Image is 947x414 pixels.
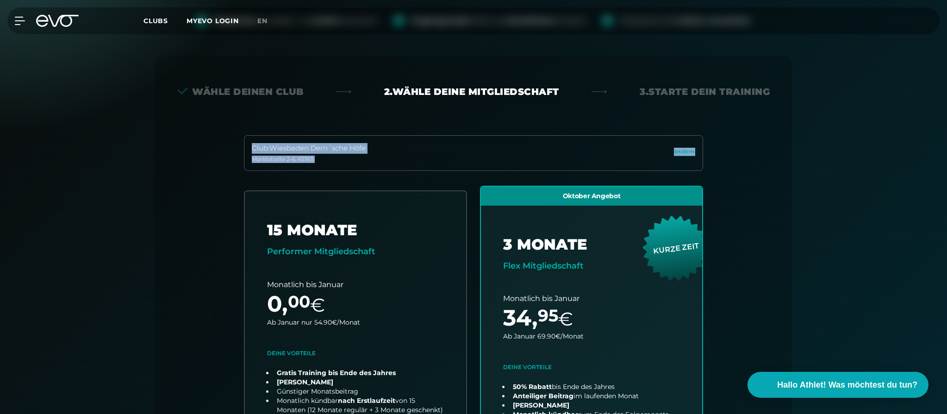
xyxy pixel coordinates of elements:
[143,16,187,25] a: Clubs
[777,379,917,391] span: Hallo Athlet! Was möchtest du tun?
[674,148,695,158] a: ändern
[143,17,168,25] span: Clubs
[748,372,928,398] button: Hallo Athlet! Was möchtest du tun?
[674,148,695,156] span: ändern
[252,143,366,154] div: Club : Wiesbaden Dern´sche Höfe
[640,85,770,98] div: 3. Starte dein Training
[384,85,559,98] div: 2. Wähle deine Mitgliedschaft
[257,16,279,26] a: en
[177,85,304,98] div: Wähle deinen Club
[252,156,366,163] div: Marktstraße 2-6 , 65183
[187,17,239,25] a: MYEVO LOGIN
[257,17,268,25] span: en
